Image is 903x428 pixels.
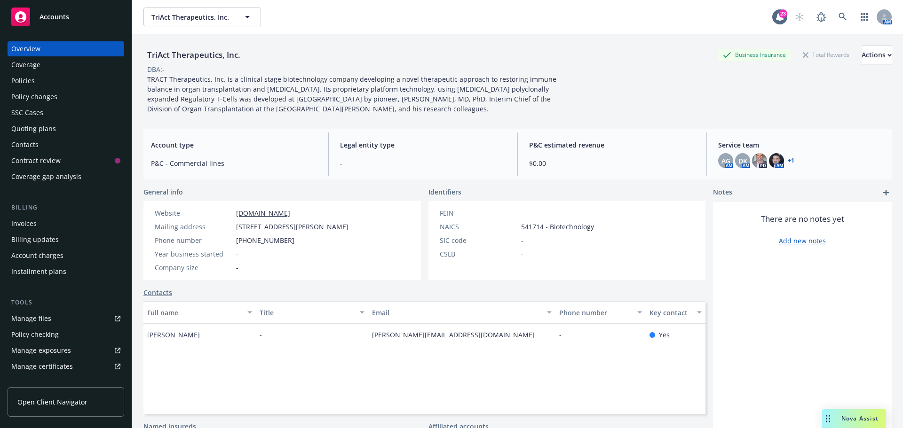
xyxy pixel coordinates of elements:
[779,236,826,246] a: Add new notes
[788,158,794,163] a: +1
[151,12,233,22] span: TriAct Therapeutics, Inc.
[8,359,124,374] a: Manage certificates
[841,414,879,422] span: Nova Assist
[11,327,59,342] div: Policy checking
[155,249,232,259] div: Year business started
[340,140,506,150] span: Legal entity type
[8,105,124,120] a: SSC Cases
[236,222,349,232] span: [STREET_ADDRESS][PERSON_NAME]
[8,4,124,30] a: Accounts
[236,249,238,259] span: -
[646,301,705,324] button: Key contact
[147,64,165,74] div: DBA: -
[8,248,124,263] a: Account charges
[8,137,124,152] a: Contacts
[11,359,73,374] div: Manage certificates
[236,235,294,245] span: [PHONE_NUMBER]
[40,13,69,21] span: Accounts
[440,208,517,218] div: FEIN
[143,301,256,324] button: Full name
[151,140,317,150] span: Account type
[650,308,691,318] div: Key contact
[8,311,124,326] a: Manage files
[721,156,730,166] span: AG
[738,156,747,166] span: DK
[8,57,124,72] a: Coverage
[8,327,124,342] a: Policy checking
[718,140,884,150] span: Service team
[143,187,183,197] span: General info
[11,89,57,104] div: Policy changes
[8,343,124,358] a: Manage exposures
[779,9,787,18] div: 23
[8,203,124,212] div: Billing
[769,153,784,168] img: photo
[143,288,172,297] a: Contacts
[11,121,56,136] div: Quoting plans
[812,8,831,26] a: Report a Bug
[11,311,51,326] div: Manage files
[368,301,555,324] button: Email
[529,158,695,168] span: $0.00
[8,216,124,231] a: Invoices
[713,187,732,198] span: Notes
[8,41,124,56] a: Overview
[11,232,59,247] div: Billing updates
[147,308,242,318] div: Full name
[718,49,791,61] div: Business Insurance
[752,153,767,168] img: photo
[11,137,39,152] div: Contacts
[521,222,594,232] span: 541714 - Biotechnology
[340,158,506,168] span: -
[143,8,261,26] button: TriAct Therapeutics, Inc.
[11,216,37,231] div: Invoices
[862,46,892,64] button: Actions
[155,208,232,218] div: Website
[11,73,35,88] div: Policies
[8,73,124,88] a: Policies
[8,264,124,279] a: Installment plans
[11,169,81,184] div: Coverage gap analysis
[559,308,631,318] div: Phone number
[8,121,124,136] a: Quoting plans
[790,8,809,26] a: Start snowing
[833,8,852,26] a: Search
[260,308,354,318] div: Title
[11,41,40,56] div: Overview
[260,330,262,340] span: -
[880,187,892,198] a: add
[659,330,670,340] span: Yes
[372,330,542,339] a: [PERSON_NAME][EMAIL_ADDRESS][DOMAIN_NAME]
[372,308,541,318] div: Email
[761,213,844,225] span: There are no notes yet
[17,397,87,407] span: Open Client Navigator
[529,140,695,150] span: P&C estimated revenue
[559,330,569,339] a: -
[147,75,558,113] span: TRACT Therapeutics, Inc. is a clinical stage biotechnology company developing a novel therapeutic...
[11,153,61,168] div: Contract review
[143,49,244,61] div: TriAct Therapeutics, Inc.
[256,301,368,324] button: Title
[8,153,124,168] a: Contract review
[8,232,124,247] a: Billing updates
[236,263,238,272] span: -
[11,105,43,120] div: SSC Cases
[440,249,517,259] div: CSLB
[11,343,71,358] div: Manage exposures
[11,57,40,72] div: Coverage
[8,89,124,104] a: Policy changes
[521,235,523,245] span: -
[11,248,63,263] div: Account charges
[855,8,874,26] a: Switch app
[11,375,59,390] div: Manage claims
[798,49,854,61] div: Total Rewards
[11,264,66,279] div: Installment plans
[555,301,645,324] button: Phone number
[155,222,232,232] div: Mailing address
[822,409,886,428] button: Nova Assist
[8,298,124,307] div: Tools
[8,169,124,184] a: Coverage gap analysis
[155,263,232,272] div: Company size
